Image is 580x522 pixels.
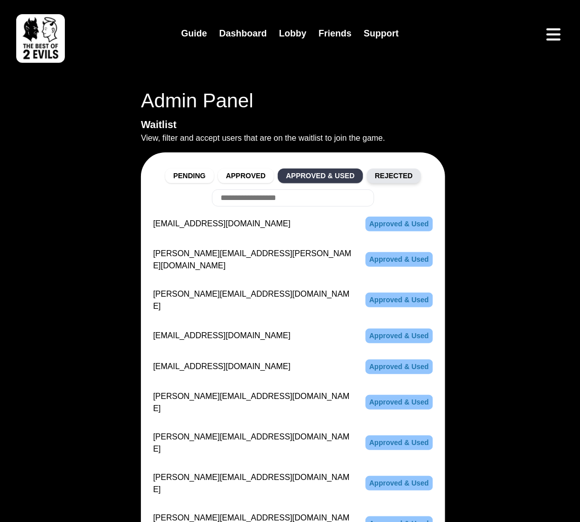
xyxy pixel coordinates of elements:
span: [EMAIL_ADDRESS][DOMAIN_NAME] [153,218,353,230]
a: Support [358,23,405,45]
h1: Admin Panel [135,89,445,113]
span: Approved & Used [366,359,433,374]
button: Approved [218,169,274,183]
a: Guide [175,23,213,45]
span: [PERSON_NAME][EMAIL_ADDRESS][PERSON_NAME][DOMAIN_NAME] [153,248,353,272]
span: Approved & Used [366,476,433,491]
p: View, filter and accept users that are on the waitlist to join the game. [141,132,445,144]
a: Lobby [273,23,313,45]
span: [PERSON_NAME][EMAIL_ADDRESS][DOMAIN_NAME] [153,471,353,496]
span: Approved & Used [366,217,433,231]
h3: Waitlist [141,117,445,132]
span: Approved & Used [366,329,433,343]
span: Approved & Used [366,252,433,267]
a: Dashboard [213,23,273,45]
span: [PERSON_NAME][EMAIL_ADDRESS][DOMAIN_NAME] [153,431,353,455]
span: [EMAIL_ADDRESS][DOMAIN_NAME] [153,360,353,373]
span: Approved & Used [366,293,433,307]
span: [PERSON_NAME][EMAIL_ADDRESS][DOMAIN_NAME] [153,390,353,415]
a: Friends [313,23,358,45]
button: Approved & Used [278,169,362,183]
button: Rejected [367,169,421,183]
span: Approved & Used [366,435,433,450]
img: best of 2 evils logo [16,14,65,63]
span: [PERSON_NAME][EMAIL_ADDRESS][DOMAIN_NAME] [153,288,353,312]
span: [EMAIL_ADDRESS][DOMAIN_NAME] [153,330,353,342]
button: Open menu [543,24,564,45]
span: Approved & Used [366,395,433,410]
button: Pending [165,169,214,183]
